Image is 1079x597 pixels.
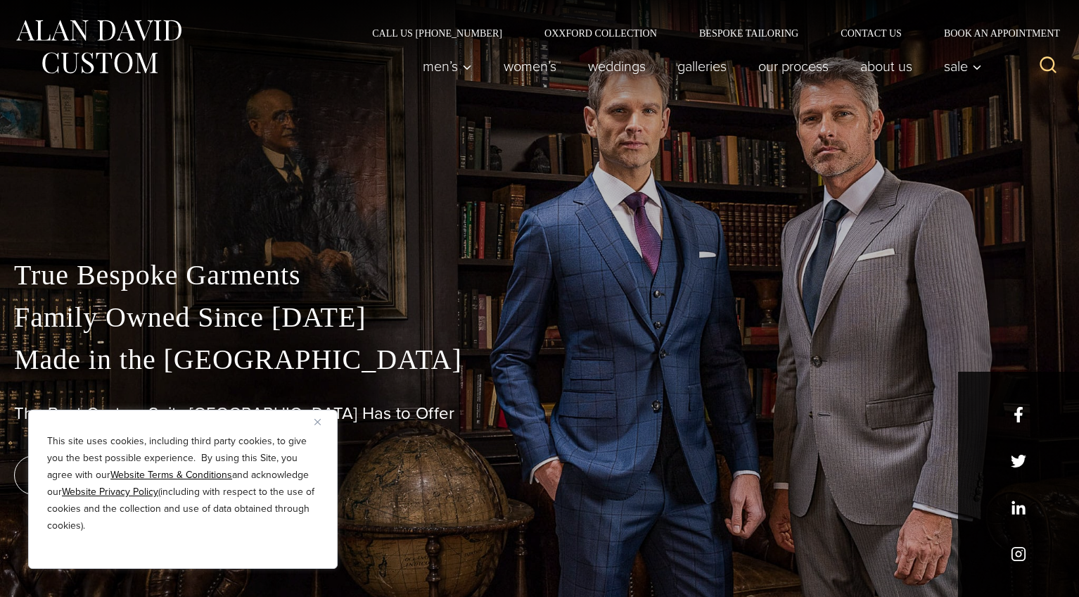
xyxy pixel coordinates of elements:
img: Alan David Custom [14,15,183,78]
a: Call Us [PHONE_NUMBER] [351,28,523,38]
a: weddings [573,52,662,80]
p: This site uses cookies, including third party cookies, to give you the best possible experience. ... [47,433,319,534]
a: Book an Appointment [923,28,1065,38]
p: True Bespoke Garments Family Owned Since [DATE] Made in the [GEOGRAPHIC_DATA] [14,254,1065,381]
a: Galleries [662,52,743,80]
a: Oxxford Collection [523,28,678,38]
h1: The Best Custom Suits [GEOGRAPHIC_DATA] Has to Offer [14,403,1065,424]
a: Bespoke Tailoring [678,28,819,38]
a: Contact Us [819,28,923,38]
a: Our Process [743,52,845,80]
a: book an appointment [14,455,211,495]
span: Sale [944,59,982,73]
a: About Us [845,52,928,80]
nav: Primary Navigation [407,52,990,80]
button: View Search Form [1031,49,1065,83]
a: Website Privacy Policy [62,484,158,499]
span: Men’s [423,59,472,73]
button: Close [314,413,331,430]
img: Close [314,419,321,425]
a: Website Terms & Conditions [110,467,232,482]
nav: Secondary Navigation [351,28,1065,38]
a: Women’s [488,52,573,80]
